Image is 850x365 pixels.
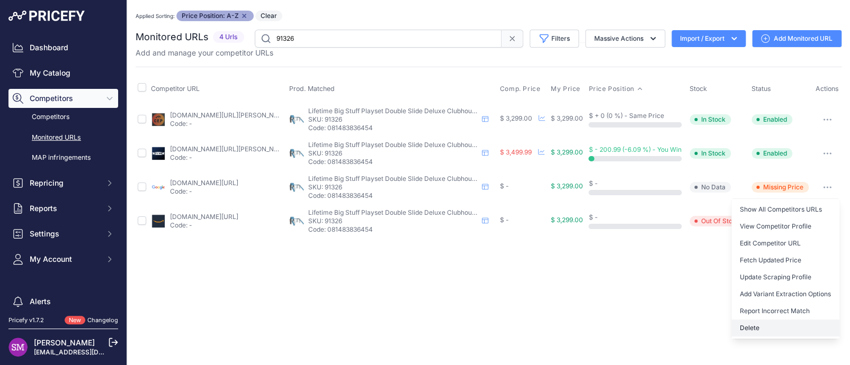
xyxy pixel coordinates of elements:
button: Massive Actions [585,30,665,48]
span: Prod. Matched [289,85,335,93]
span: In Stock [690,148,731,159]
div: $ - [588,179,685,188]
p: Code: - [170,187,238,196]
span: Status [751,85,771,93]
a: Edit Competitor URL [731,235,839,252]
p: Code: 081483836454 [308,158,478,166]
a: Dashboard [8,38,118,57]
span: $ 3,299.00 [500,114,532,122]
span: Reports [30,203,99,214]
span: Enabled [751,114,792,125]
button: My Price [551,85,583,93]
p: SKU: 91326 [308,149,478,158]
p: SKU: 91326 [308,217,478,225]
a: Add Monitored URL [752,30,842,47]
span: Enabled [751,148,792,159]
p: Code: - [170,221,238,230]
span: Lifetime Big Stuff Playset Double Slide Deluxe Clubhouse Playground 91326 [PERSON_NAME] Blue Color [308,141,620,149]
span: Repricing [30,178,99,188]
button: Comp. Price [500,85,543,93]
span: Stock [690,85,707,93]
img: Pricefy Logo [8,11,85,21]
button: Import / Export [672,30,746,47]
a: MAP infringements [8,149,118,167]
p: Code: 081483836454 [308,225,478,234]
span: No Data [690,182,731,193]
span: My Account [30,254,99,264]
span: $ 3,299.00 [551,114,583,122]
span: $ - 200.99 (-6.09 %) - You Win [588,145,681,153]
button: Repricing [8,174,118,193]
div: $ - [500,182,547,190]
button: Delete [731,320,839,336]
span: My Price [551,85,580,93]
input: Search [255,30,502,48]
p: Code: - [170,153,280,162]
a: Update Scraping Profile [731,269,839,286]
a: My Catalog [8,63,118,83]
span: Competitor URL [151,85,200,93]
p: SKU: 91326 [308,115,478,124]
span: Lifetime Big Stuff Playset Double Slide Deluxe Clubhouse Playground 91326 [PERSON_NAME] Blue Color [308,175,620,182]
button: Fetch Updated Price [731,252,839,269]
a: [EMAIL_ADDRESS][DOMAIN_NAME] [34,348,145,356]
span: New [65,316,85,325]
a: View Competitor Profile [731,218,839,235]
button: Competitors [8,89,118,108]
button: Price Position [588,85,642,93]
p: Code: 081483836454 [308,124,478,132]
span: $ 3,299.00 [551,148,583,156]
button: Filters [530,30,579,48]
div: $ - [588,213,685,222]
div: Pricefy v1.7.2 [8,316,44,325]
span: Settings [30,229,99,239]
span: Competitors [30,93,99,104]
button: Reports [8,199,118,218]
span: In Stock [690,114,731,125]
a: Changelog [87,316,118,324]
span: 4 Urls [213,31,244,43]
a: Show All Competitors URLs [731,201,839,218]
span: Missing Price [751,182,809,193]
button: Clear [255,11,282,21]
span: $ 3,299.00 [551,216,583,224]
span: Price Position [588,85,634,93]
small: Applied Sorting: [136,13,175,19]
p: Add and manage your competitor URLs [136,48,273,58]
p: Code: 081483836454 [308,191,478,200]
p: SKU: 91326 [308,183,478,191]
span: Lifetime Big Stuff Playset Double Slide Deluxe Clubhouse Playground 91326 [PERSON_NAME] Blue Color [308,208,620,216]
button: Settings [8,224,118,243]
a: Monitored URLs [8,129,118,147]
button: Report Incorrect Match [731,303,839,320]
span: $ 3,299.00 [551,182,583,190]
nav: Sidebar [8,38,118,351]
span: $ + 0 (0 %) - Same Price [588,112,664,120]
span: $ 3,499.99 [500,148,532,156]
p: Code: - [170,120,280,128]
a: [PERSON_NAME] [34,338,95,347]
a: [DOMAIN_NAME][URL] [170,179,238,187]
div: $ - [500,216,547,224]
a: [DOMAIN_NAME][URL][PERSON_NAME] [170,145,290,153]
button: Add Variant Extraction Options [731,286,839,303]
span: Comp. Price [500,85,541,93]
a: Competitors [8,108,118,126]
span: Lifetime Big Stuff Playset Double Slide Deluxe Clubhouse Playground 91326 [PERSON_NAME] Blue Color [308,107,620,115]
a: [DOMAIN_NAME][URL] [170,213,238,221]
button: My Account [8,250,118,269]
span: Price Position: A-Z [176,11,254,21]
span: Out Of Stock [690,216,745,226]
span: Actions [816,85,839,93]
a: [DOMAIN_NAME][URL][PERSON_NAME] [170,111,290,119]
h2: Monitored URLs [136,30,209,44]
a: Alerts [8,292,118,311]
